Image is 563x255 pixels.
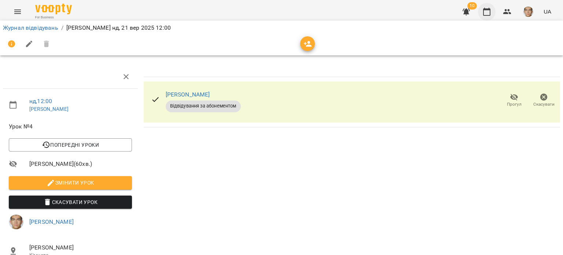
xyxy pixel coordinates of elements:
[3,23,560,32] nav: breadcrumb
[9,176,132,189] button: Змінити урок
[166,103,241,109] span: Відвідування за абонементом
[9,215,23,229] img: 290265f4fa403245e7fea1740f973bad.jpg
[15,141,126,149] span: Попередні уроки
[529,90,559,111] button: Скасувати
[507,101,522,108] span: Прогул
[3,24,58,31] a: Журнал відвідувань
[29,218,74,225] a: [PERSON_NAME]
[15,198,126,207] span: Скасувати Урок
[9,196,132,209] button: Скасувати Урок
[523,7,533,17] img: 290265f4fa403245e7fea1740f973bad.jpg
[467,2,477,10] span: 10
[533,101,555,108] span: Скасувати
[61,23,63,32] li: /
[29,98,52,105] a: нд , 12:00
[29,106,69,112] a: [PERSON_NAME]
[541,5,554,18] button: UA
[66,23,171,32] p: [PERSON_NAME] нд, 21 вер 2025 12:00
[35,15,72,20] span: For Business
[9,138,132,152] button: Попередні уроки
[29,160,132,168] span: [PERSON_NAME] ( 60 хв. )
[166,91,210,98] a: [PERSON_NAME]
[9,122,132,131] span: Урок №4
[544,8,551,15] span: UA
[29,243,132,252] span: [PERSON_NAME]
[35,4,72,14] img: Voopty Logo
[9,3,26,21] button: Menu
[499,90,529,111] button: Прогул
[15,178,126,187] span: Змінити урок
